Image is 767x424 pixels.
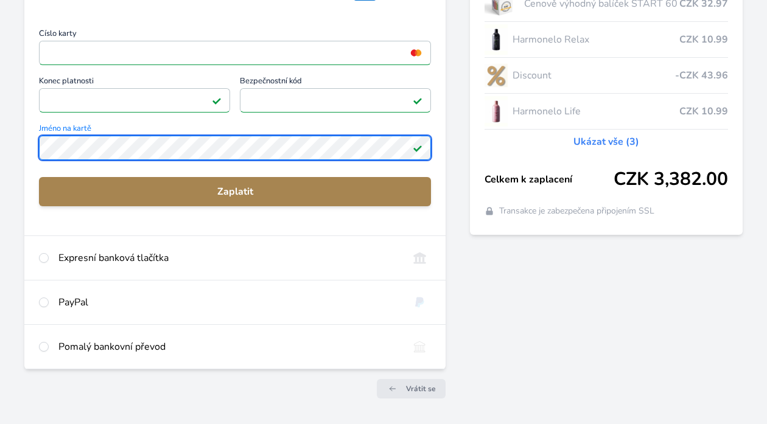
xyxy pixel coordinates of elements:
span: Transakce je zabezpečena připojením SSL [499,205,654,217]
img: Platné pole [413,96,422,105]
span: Discount [513,68,675,83]
button: Zaplatit [39,177,431,206]
iframe: Iframe pro bezpečnostní kód [245,92,426,109]
img: paypal.svg [408,295,431,310]
span: Jméno na kartě [39,125,431,136]
img: bankTransfer_IBAN.svg [408,339,431,354]
img: Platné pole [413,143,422,153]
div: Pomalý bankovní převod [58,339,399,354]
iframe: Iframe pro datum vypršení platnosti [44,92,225,109]
img: CLEAN_LIFE_se_stinem_x-lo.jpg [485,96,508,127]
span: CZK 3,382.00 [614,169,728,190]
span: Bezpečnostní kód [240,77,431,88]
iframe: Iframe pro číslo karty [44,44,426,61]
div: Expresní banková tlačítka [58,251,399,265]
a: Vrátit se [377,379,446,398]
span: Číslo karty [39,30,431,41]
span: Zaplatit [49,184,421,199]
span: Harmonelo Life [513,104,679,119]
img: CLEAN_RELAX_se_stinem_x-lo.jpg [485,24,508,55]
span: Harmonelo Relax [513,32,679,47]
span: CZK 10.99 [679,32,728,47]
img: Platné pole [212,96,222,105]
span: Vrátit se [406,384,436,394]
span: CZK 10.99 [679,104,728,119]
img: discount-lo.png [485,60,508,91]
span: Celkem k zaplacení [485,172,614,187]
span: -CZK 43.96 [675,68,728,83]
span: Konec platnosti [39,77,230,88]
input: Jméno na kartěPlatné pole [39,136,431,160]
div: PayPal [58,295,399,310]
img: mc [408,47,424,58]
img: onlineBanking_CZ.svg [408,251,431,265]
a: Ukázat vše (3) [573,134,639,149]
